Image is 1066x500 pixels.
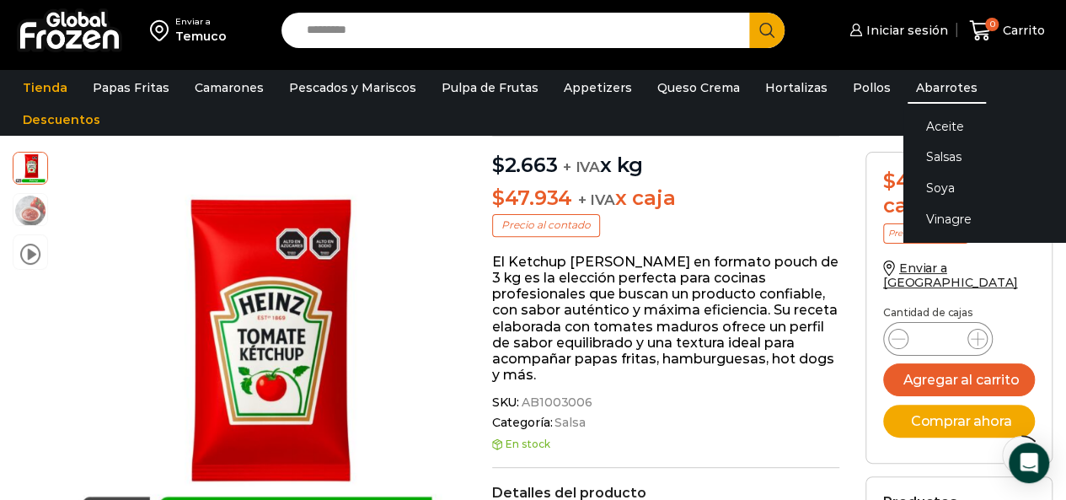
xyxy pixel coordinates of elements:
a: Appetizers [555,72,640,104]
span: Carrito [999,22,1045,39]
span: Iniciar sesión [862,22,948,39]
button: Comprar ahora [883,405,1035,438]
a: Enviar a [GEOGRAPHIC_DATA] [883,261,1018,290]
a: Queso Crema [649,72,748,104]
div: Temuco [175,28,227,45]
span: $ [492,153,505,177]
span: AB1003006 [519,395,592,410]
p: x caja [492,186,840,211]
a: Camarones [186,72,272,104]
a: Hortalizas [757,72,836,104]
img: address-field-icon.svg [150,16,175,45]
span: $ [883,169,896,193]
a: 0 Carrito [965,11,1049,51]
p: Precio al contado [883,223,968,244]
span: + IVA [578,191,615,208]
p: El Ketchup [PERSON_NAME] en formato pouch de 3 kg es la elección perfecta para cocinas profesiona... [492,254,840,384]
a: Pollos [844,72,899,104]
a: Pulpa de Frutas [433,72,547,104]
a: Pescados y Mariscos [281,72,425,104]
a: Papas Fritas [84,72,178,104]
span: Categoría: [492,416,840,430]
button: Agregar al carrito [883,363,1035,396]
bdi: 2.663 [492,153,558,177]
a: Tienda [14,72,76,104]
input: Product quantity [922,327,954,351]
div: Enviar a [175,16,227,28]
span: 0 [985,18,999,31]
span: + IVA [563,159,600,175]
span: $ [492,185,505,210]
p: Precio al contado [492,214,600,236]
div: Open Intercom Messenger [1009,443,1049,483]
a: Descuentos [14,104,109,136]
a: Abarrotes [908,72,986,104]
span: ketchup heinz [13,150,47,184]
span: SKU: [492,395,840,410]
p: x kg [492,136,840,178]
p: En stock [492,438,840,450]
bdi: 47.934 [492,185,572,210]
a: Salsa [552,416,585,430]
p: Cantidad de cajas [883,307,1035,319]
div: x caja [883,169,1035,218]
a: Iniciar sesión [845,13,948,47]
span: ketchup [13,194,47,228]
button: Search button [749,13,785,48]
bdi: 47.934 [883,169,963,193]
